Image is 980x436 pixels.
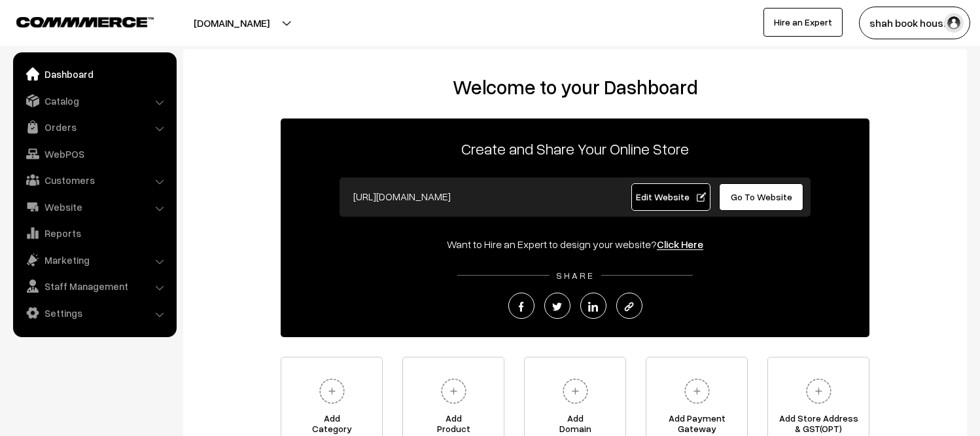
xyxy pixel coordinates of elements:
a: Click Here [657,238,703,251]
span: Edit Website [636,191,706,202]
a: WebPOS [16,142,172,166]
img: plus.svg [557,373,593,409]
div: Want to Hire an Expert to design your website? [281,236,869,252]
button: [DOMAIN_NAME] [148,7,315,39]
a: Edit Website [631,183,711,211]
h2: Welcome to your Dashboard [196,75,954,99]
a: COMMMERCE [16,13,131,29]
a: Orders [16,115,172,139]
a: Staff Management [16,274,172,298]
button: shah book hous… [859,7,970,39]
a: Settings [16,301,172,325]
img: plus.svg [679,373,715,409]
span: SHARE [550,270,601,281]
a: Website [16,195,172,219]
img: COMMMERCE [16,17,154,27]
a: Go To Website [719,183,803,211]
img: user [944,13,964,33]
a: Reports [16,221,172,245]
a: Hire an Expert [763,8,843,37]
a: Customers [16,168,172,192]
p: Create and Share Your Online Store [281,137,869,160]
img: plus.svg [801,373,837,409]
img: plus.svg [314,373,350,409]
a: Marketing [16,248,172,272]
a: Catalog [16,89,172,113]
img: plus.svg [436,373,472,409]
a: Dashboard [16,62,172,86]
span: Go To Website [731,191,792,202]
